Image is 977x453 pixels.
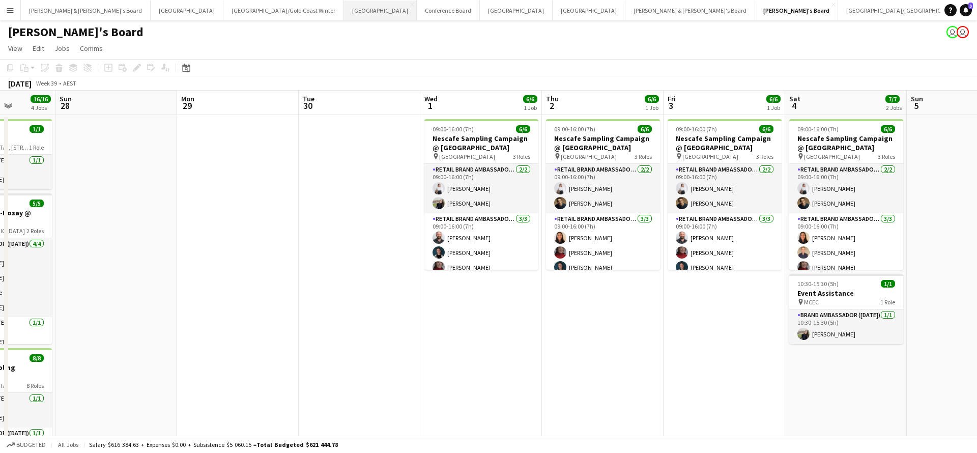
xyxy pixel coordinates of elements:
span: 5 [909,100,923,111]
a: 3 [960,4,972,16]
app-job-card: 09:00-16:00 (7h)6/6Nescafe Sampling Campaign @ [GEOGRAPHIC_DATA] [GEOGRAPHIC_DATA]3 RolesRETAIL B... [424,119,538,270]
span: 30 [301,100,314,111]
div: 1 Job [767,104,780,111]
span: MCEC [804,298,819,306]
a: Comms [76,42,107,55]
div: 1 Job [645,104,658,111]
app-card-role: RETAIL Brand Ambassador (Mon - Fri)2/209:00-16:00 (7h)[PERSON_NAME][PERSON_NAME] [546,164,660,213]
button: [PERSON_NAME] & [PERSON_NAME]'s Board [625,1,755,20]
app-card-role: RETAIL Brand Ambassador (Mon - Fri)2/209:00-16:00 (7h)[PERSON_NAME][PERSON_NAME] [668,164,782,213]
span: 1 [423,100,438,111]
span: [GEOGRAPHIC_DATA] [682,153,738,160]
app-user-avatar: Tennille Moore [946,26,959,38]
button: [GEOGRAPHIC_DATA]/Gold Coast Winter [223,1,344,20]
span: 09:00-16:00 (7h) [676,125,717,133]
span: 5/5 [30,200,44,207]
span: 09:00-16:00 (7h) [433,125,474,133]
h3: Nescafe Sampling Campaign @ [GEOGRAPHIC_DATA] [424,134,538,152]
span: 3 [968,3,973,9]
span: 1/1 [881,280,895,288]
span: 1 Role [880,298,895,306]
span: 6/6 [645,95,659,103]
a: Edit [28,42,48,55]
h3: Nescafe Sampling Campaign @ [GEOGRAPHIC_DATA] [668,134,782,152]
a: View [4,42,26,55]
app-card-role: RETAIL Brand Ambassador ([DATE])2/209:00-16:00 (7h)[PERSON_NAME][PERSON_NAME] [789,164,903,213]
span: 6/6 [759,125,773,133]
span: 3 Roles [756,153,773,160]
span: 29 [180,100,194,111]
span: 1 Role [29,144,44,151]
div: [DATE] [8,78,32,89]
span: [GEOGRAPHIC_DATA] [561,153,617,160]
span: 1/1 [30,125,44,133]
span: 28 [58,100,72,111]
span: 6/6 [638,125,652,133]
span: [GEOGRAPHIC_DATA] [804,153,860,160]
app-card-role: RETAIL Brand Ambassador (Mon - Fri)3/309:00-16:00 (7h)[PERSON_NAME][PERSON_NAME][PERSON_NAME] [546,213,660,277]
span: Wed [424,94,438,103]
span: 3 Roles [513,153,530,160]
app-job-card: 09:00-16:00 (7h)6/6Nescafe Sampling Campaign @ [GEOGRAPHIC_DATA] [GEOGRAPHIC_DATA]3 RolesRETAIL B... [546,119,660,270]
span: View [8,44,22,53]
span: 6/6 [523,95,537,103]
span: 10:30-15:30 (5h) [797,280,839,288]
app-card-role: Brand Ambassador ([DATE])1/110:30-15:30 (5h)[PERSON_NAME] [789,309,903,344]
app-card-role: RETAIL Brand Ambassador (Mon - Fri)2/209:00-16:00 (7h)[PERSON_NAME][PERSON_NAME] [424,164,538,213]
h3: Nescafe Sampling Campaign @ [GEOGRAPHIC_DATA] [789,134,903,152]
div: 4 Jobs [31,104,50,111]
span: Thu [546,94,559,103]
app-card-role: RETAIL Brand Ambassador (Mon - Fri)3/309:00-16:00 (7h)[PERSON_NAME][PERSON_NAME][PERSON_NAME] [424,213,538,277]
button: [PERSON_NAME] & [PERSON_NAME]'s Board [21,1,151,20]
h3: Event Assistance [789,289,903,298]
div: AEST [63,79,76,87]
span: 2 [544,100,559,111]
button: [GEOGRAPHIC_DATA] [344,1,417,20]
button: [GEOGRAPHIC_DATA] [151,1,223,20]
span: Fri [668,94,676,103]
span: 3 [666,100,676,111]
span: 16/16 [31,95,51,103]
a: Jobs [50,42,74,55]
app-job-card: 10:30-15:30 (5h)1/1Event Assistance MCEC1 RoleBrand Ambassador ([DATE])1/110:30-15:30 (5h)[PERSON... [789,274,903,344]
span: 8 Roles [26,382,44,389]
span: Edit [33,44,44,53]
div: 1 Job [524,104,537,111]
span: Budgeted [16,441,46,448]
button: [GEOGRAPHIC_DATA] [480,1,553,20]
button: Conference Board [417,1,480,20]
span: 09:00-16:00 (7h) [797,125,839,133]
span: 3 Roles [878,153,895,160]
span: 7/7 [885,95,900,103]
span: 6/6 [766,95,781,103]
span: Mon [181,94,194,103]
app-job-card: 09:00-16:00 (7h)6/6Nescafe Sampling Campaign @ [GEOGRAPHIC_DATA] [GEOGRAPHIC_DATA]3 RolesRETAIL B... [668,119,782,270]
div: 2 Jobs [886,104,902,111]
span: [GEOGRAPHIC_DATA] [439,153,495,160]
h3: Nescafe Sampling Campaign @ [GEOGRAPHIC_DATA] [546,134,660,152]
span: Sun [60,94,72,103]
button: [PERSON_NAME]'s Board [755,1,838,20]
span: 8/8 [30,354,44,362]
span: 3 Roles [635,153,652,160]
div: Salary $616 384.63 + Expenses $0.00 + Subsistence $5 060.15 = [89,441,338,448]
app-card-role: RETAIL Brand Ambassador ([DATE])3/309:00-16:00 (7h)[PERSON_NAME][PERSON_NAME][PERSON_NAME] [789,213,903,277]
span: All jobs [56,441,80,448]
h1: [PERSON_NAME]'s Board [8,24,143,40]
app-job-card: 09:00-16:00 (7h)6/6Nescafe Sampling Campaign @ [GEOGRAPHIC_DATA] [GEOGRAPHIC_DATA]3 RolesRETAIL B... [789,119,903,270]
app-card-role: RETAIL Brand Ambassador (Mon - Fri)3/309:00-16:00 (7h)[PERSON_NAME][PERSON_NAME][PERSON_NAME] [668,213,782,277]
span: 09:00-16:00 (7h) [554,125,595,133]
button: Budgeted [5,439,47,450]
span: Tue [303,94,314,103]
span: Week 39 [34,79,59,87]
app-user-avatar: James Millard [957,26,969,38]
span: Jobs [54,44,70,53]
span: Sun [911,94,923,103]
span: 6/6 [516,125,530,133]
button: [GEOGRAPHIC_DATA] [553,1,625,20]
